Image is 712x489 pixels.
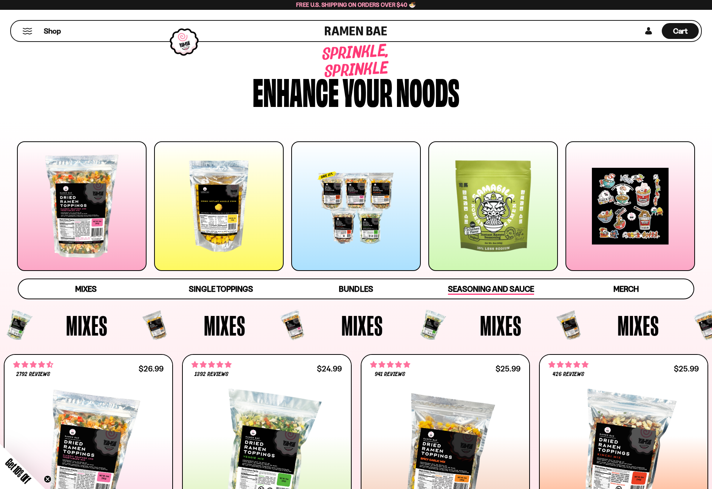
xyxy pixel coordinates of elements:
span: Mixes [480,311,522,339]
span: Bundles [339,284,373,294]
span: Mixes [204,311,246,339]
span: Cart [673,26,688,36]
a: Seasoning and Sauce [423,279,558,299]
span: 2792 reviews [16,371,50,378]
span: Free U.S. Shipping on Orders over $40 🍜 [296,1,416,8]
span: 941 reviews [375,371,405,378]
div: your [343,73,392,108]
span: Mixes [618,311,659,339]
span: Get 10% Off [3,456,33,486]
div: $26.99 [139,365,164,372]
span: 426 reviews [553,371,584,378]
span: 4.75 stars [370,360,410,370]
span: Mixes [341,311,383,339]
span: Shop [44,26,61,36]
button: Close teaser [44,475,51,483]
a: Mixes [19,279,153,299]
span: 4.68 stars [13,360,53,370]
span: 1392 reviews [195,371,229,378]
div: noods [396,73,459,108]
span: 4.76 stars [192,360,232,370]
span: Merch [613,284,639,294]
span: Mixes [66,311,108,339]
span: Single Toppings [189,284,253,294]
a: Shop [44,23,61,39]
a: Cart [662,21,699,41]
div: $24.99 [317,365,342,372]
a: Single Toppings [153,279,288,299]
div: Enhance [253,73,339,108]
a: Merch [559,279,693,299]
span: Seasoning and Sauce [448,284,534,295]
a: Bundles [289,279,423,299]
span: 4.76 stars [548,360,588,370]
div: $25.99 [496,365,520,372]
button: Mobile Menu Trigger [22,28,32,34]
span: Mixes [75,284,97,294]
div: $25.99 [674,365,699,372]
